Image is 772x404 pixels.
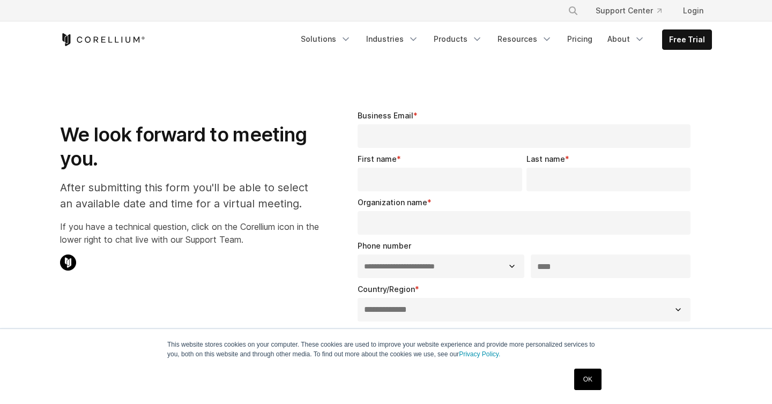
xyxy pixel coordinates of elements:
[459,350,500,358] a: Privacy Policy.
[358,111,413,120] span: Business Email
[555,1,712,20] div: Navigation Menu
[360,29,425,49] a: Industries
[663,30,711,49] a: Free Trial
[167,340,605,359] p: This website stores cookies on your computer. These cookies are used to improve your website expe...
[601,29,651,49] a: About
[563,1,583,20] button: Search
[561,29,599,49] a: Pricing
[491,29,559,49] a: Resources
[60,255,76,271] img: Corellium Chat Icon
[587,1,670,20] a: Support Center
[358,241,411,250] span: Phone number
[358,285,415,294] span: Country/Region
[358,328,534,337] span: Which Corellium product are you interested in?
[427,29,489,49] a: Products
[674,1,712,20] a: Login
[60,220,319,246] p: If you have a technical question, click on the Corellium icon in the lower right to chat live wit...
[358,198,427,207] span: Organization name
[358,154,397,163] span: First name
[60,33,145,46] a: Corellium Home
[60,179,319,212] p: After submitting this form you'll be able to select an available date and time for a virtual meet...
[294,29,712,50] div: Navigation Menu
[574,369,602,390] a: OK
[526,154,565,163] span: Last name
[294,29,358,49] a: Solutions
[60,123,319,171] h1: We look forward to meeting you.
